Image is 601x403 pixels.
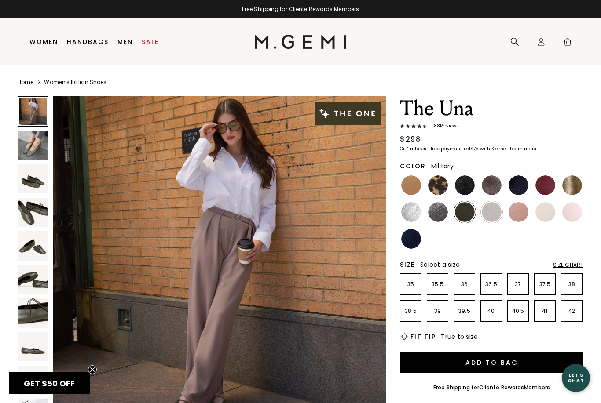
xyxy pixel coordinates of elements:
[400,163,426,170] h2: Color
[18,332,48,362] img: The Una
[67,38,109,45] a: Handbags
[433,384,550,391] div: Free Shipping for Members
[427,123,459,129] span: 188 Review s
[454,281,475,288] p: 36
[88,365,97,374] button: Close teaser
[400,145,470,152] klarna-placement-style-body: Or 4 interest-free payments of
[508,308,528,315] p: 40.5
[535,281,555,288] p: 37.5
[410,333,436,340] h2: Fit Tip
[400,352,583,373] button: Add to Bag
[428,202,448,222] img: Gunmetal
[562,202,582,222] img: Ballerina Pink
[455,202,475,222] img: Military
[561,308,582,315] p: 42
[481,281,502,288] p: 36.5
[427,281,448,288] p: 35.5
[470,145,479,152] klarna-placement-style-amount: $75
[400,281,421,288] p: 35
[18,198,48,227] img: The Una
[535,175,555,195] img: Burgundy
[18,79,33,86] a: Home
[482,175,502,195] img: Cocoa
[479,384,524,391] a: Cliente Rewards
[562,175,582,195] img: Gold
[510,145,536,152] klarna-placement-style-cta: Learn more
[18,298,48,328] img: The Una
[455,175,475,195] img: Black
[400,308,421,315] p: 38.5
[18,131,48,160] img: The Una
[441,332,478,341] span: True to size
[535,202,555,222] img: Ecru
[553,261,583,269] div: Size Chart
[142,38,159,45] a: Sale
[401,175,421,195] img: Light Tan
[401,229,421,249] img: Navy
[29,38,58,45] a: Women
[509,202,528,222] img: Antique Rose
[563,39,572,48] span: 0
[482,202,502,222] img: Chocolate
[24,378,75,389] span: GET $50 OFF
[400,134,421,145] div: $298
[535,308,555,315] p: 41
[509,146,536,152] a: Learn more
[18,265,48,294] img: The Una
[117,38,133,45] a: Men
[454,308,475,315] p: 39.5
[431,162,454,171] span: Military
[18,366,48,395] img: The Una
[400,261,415,268] h2: Size
[315,102,381,125] img: The One tag
[401,202,421,222] img: Silver
[508,281,528,288] p: 37
[400,123,583,131] a: 188Reviews
[420,260,460,269] span: Select a size
[562,372,590,383] div: Let's Chat
[481,308,502,315] p: 40
[428,175,448,195] img: Leopard Print
[18,164,48,193] img: The Una
[255,35,347,49] img: M.Gemi
[427,308,448,315] p: 39
[509,175,528,195] img: Midnight Blue
[18,231,48,261] img: The Una
[561,281,582,288] p: 38
[9,372,90,394] div: GET $50 OFFClose teaser
[400,96,583,121] h1: The Una
[480,145,509,152] klarna-placement-style-body: with Klarna
[44,79,106,86] a: Women's Italian Shoes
